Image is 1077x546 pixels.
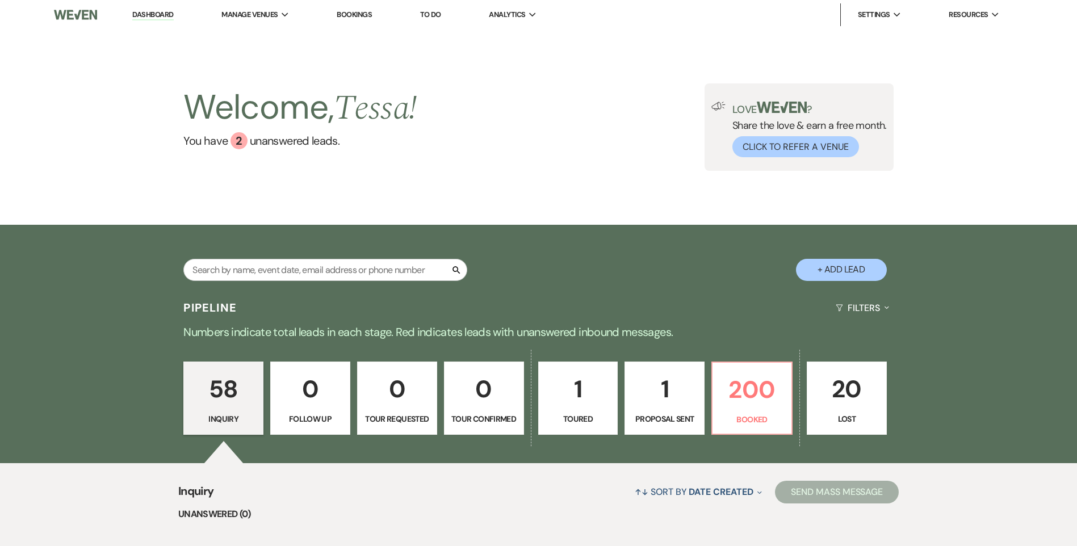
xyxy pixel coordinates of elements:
p: 0 [278,370,343,408]
span: Analytics [489,9,525,20]
span: ↑↓ [635,486,648,498]
p: Booked [719,413,785,426]
p: 58 [191,370,256,408]
a: Dashboard [132,10,173,20]
p: Tour Requested [364,413,430,425]
p: 0 [364,370,430,408]
p: 1 [632,370,697,408]
a: 0Follow Up [270,362,350,435]
img: Weven Logo [54,3,97,27]
p: Tour Confirmed [451,413,517,425]
button: + Add Lead [796,259,887,281]
h2: Welcome, [183,83,417,132]
span: Manage Venues [221,9,278,20]
p: Love ? [732,102,887,115]
img: loud-speaker-illustration.svg [711,102,726,111]
span: Tessa ! [334,82,417,135]
input: Search by name, event date, email address or phone number [183,259,467,281]
a: 1Proposal Sent [625,362,705,435]
button: Send Mass Message [775,481,899,503]
a: 58Inquiry [183,362,263,435]
p: 200 [719,371,785,409]
p: Proposal Sent [632,413,697,425]
li: Unanswered (0) [178,507,899,522]
a: Bookings [337,10,372,19]
a: To Do [420,10,441,19]
h3: Pipeline [183,300,237,316]
div: 2 [231,132,248,149]
p: Lost [814,413,879,425]
p: 0 [451,370,517,408]
button: Click to Refer a Venue [732,136,859,157]
p: Inquiry [191,413,256,425]
div: Share the love & earn a free month. [726,102,887,157]
span: Settings [858,9,890,20]
a: 0Tour Requested [357,362,437,435]
p: 1 [546,370,611,408]
a: You have 2 unanswered leads. [183,132,417,149]
button: Sort By Date Created [630,477,766,507]
span: Inquiry [178,482,214,507]
span: Date Created [689,486,753,498]
p: 20 [814,370,879,408]
a: 1Toured [538,362,618,435]
a: 0Tour Confirmed [444,362,524,435]
p: Follow Up [278,413,343,425]
p: Numbers indicate total leads in each stage. Red indicates leads with unanswered inbound messages. [130,323,948,341]
p: Toured [546,413,611,425]
a: 200Booked [711,362,793,435]
a: 20Lost [807,362,887,435]
img: weven-logo-green.svg [757,102,807,113]
button: Filters [831,293,893,323]
span: Resources [949,9,988,20]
